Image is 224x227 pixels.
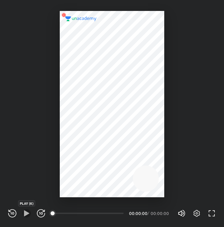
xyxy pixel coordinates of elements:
[148,211,149,215] div: /
[151,211,169,215] div: 00:00:00
[60,11,68,19] img: wMgqJGBwKWe8AAAAABJRU5ErkJggg==
[129,211,146,215] div: 00:00:00
[18,200,35,206] div: PLAY (K)
[65,16,97,21] img: logo.2a7e12a2.svg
